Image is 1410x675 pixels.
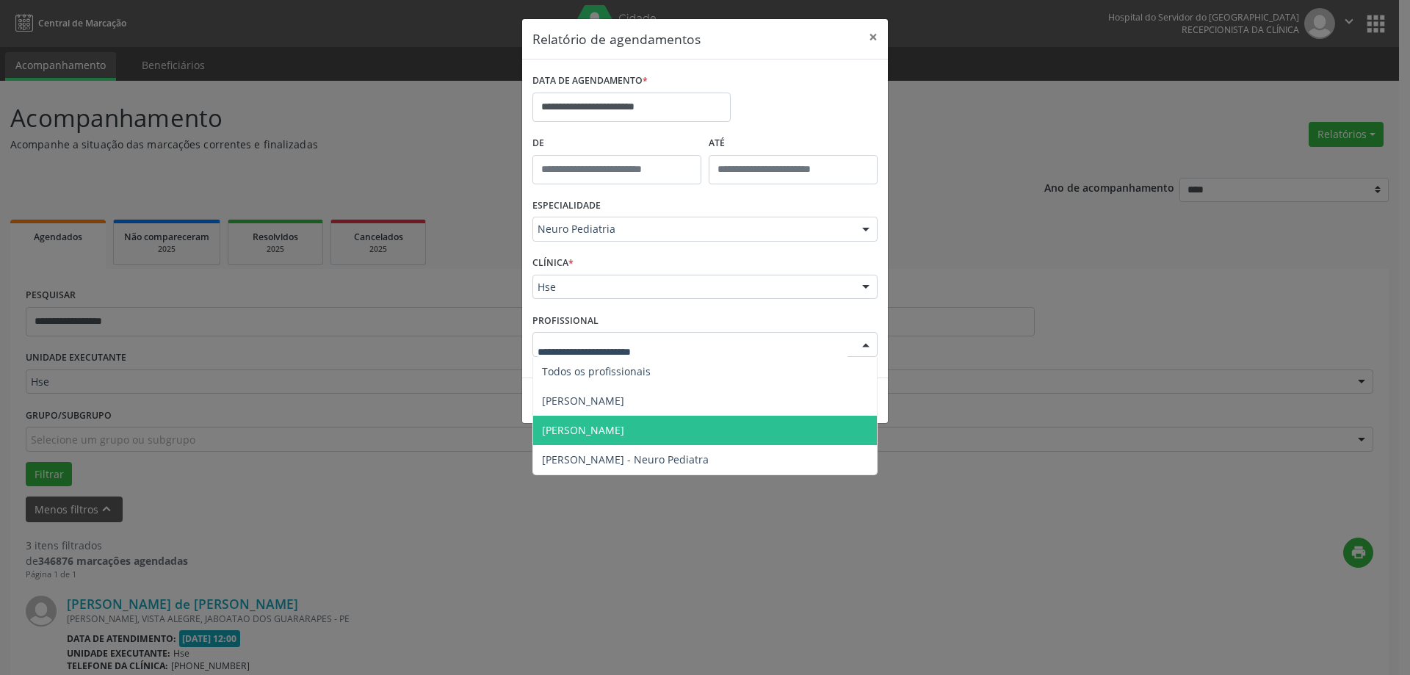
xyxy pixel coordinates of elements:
label: PROFISSIONAL [532,309,599,332]
button: Close [858,19,888,55]
span: Todos os profissionais [542,364,651,378]
span: Neuro Pediatria [538,222,847,237]
span: Hse [538,280,847,295]
label: ATÉ [709,132,878,155]
label: De [532,132,701,155]
label: ESPECIALIDADE [532,195,601,217]
span: [PERSON_NAME] [542,423,624,437]
h5: Relatório de agendamentos [532,29,701,48]
label: DATA DE AGENDAMENTO [532,70,648,93]
span: [PERSON_NAME] - Neuro Pediatra [542,452,709,466]
span: [PERSON_NAME] [542,394,624,408]
label: CLÍNICA [532,252,574,275]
